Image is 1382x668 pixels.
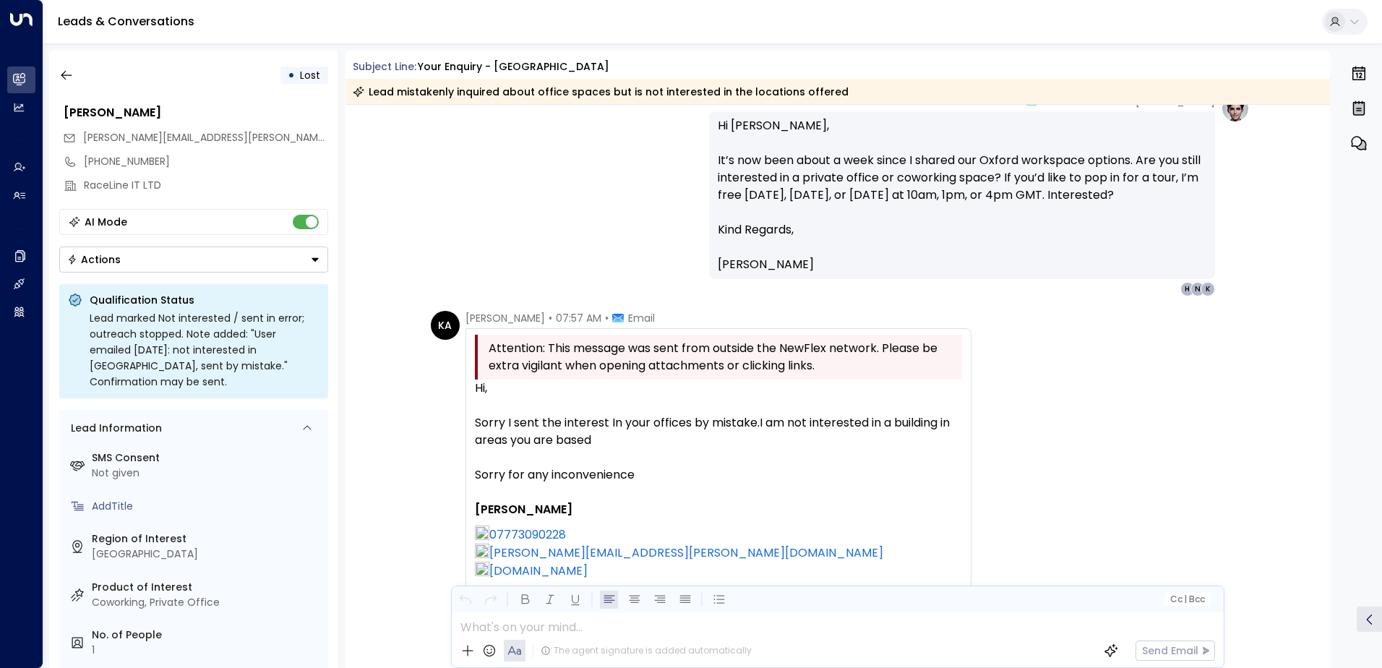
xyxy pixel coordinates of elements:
div: Button group with a nested menu [59,247,328,273]
a: [DOMAIN_NAME] [489,562,588,580]
div: AddTitle [92,499,322,514]
div: Not given [92,466,322,481]
span: • [549,311,552,325]
span: Attention: This message was sent from outside the NewFlex network. Please be extra vigilant when ... [489,340,958,374]
div: AI Mode [85,215,127,229]
div: KA [431,311,460,340]
label: Region of Interest [92,531,322,547]
img: profile-logo.png [1221,94,1250,123]
span: kyle.anderson@racelineit.com [83,130,328,145]
span: Kind Regards, [718,221,794,239]
a: [PERSON_NAME][EMAIL_ADDRESS][PERSON_NAME][DOMAIN_NAME] [489,544,883,562]
span: [PERSON_NAME][EMAIL_ADDRESS][PERSON_NAME][DOMAIN_NAME] [83,130,409,145]
td: [PERSON_NAME] [475,501,962,518]
div: Coworking, Private Office [92,595,322,610]
span: • [605,311,609,325]
div: K [1201,282,1215,296]
span: Lost [300,68,320,82]
div: [PERSON_NAME] [64,104,328,121]
span: [PERSON_NAME] [465,311,545,325]
label: No. of People [92,628,322,643]
button: Cc|Bcc [1164,593,1210,607]
span: Subject Line: [353,59,416,74]
div: Sorry I sent the interest In your offices by mistake.I am not interested in a building in areas y... [475,414,962,449]
label: SMS Consent [92,450,322,466]
span: Cc Bcc [1169,594,1204,604]
div: Your enquiry - [GEOGRAPHIC_DATA] [418,59,609,74]
span: 07:57 AM [556,311,601,325]
span: [PERSON_NAME] [718,256,814,273]
div: [PHONE_NUMBER] [84,154,328,169]
a: 07773090228 [489,526,566,544]
span: Email [628,311,655,325]
button: Redo [481,591,499,609]
label: Product of Interest [92,580,322,595]
div: [GEOGRAPHIC_DATA] [92,547,322,562]
div: The agent signature is added automatically [541,644,752,657]
div: 1 [92,643,322,658]
div: Lead Information [66,421,162,436]
div: N [1190,282,1205,296]
div: RaceLine IT LTD [84,178,328,193]
div: Sorry for any inconvenience [475,466,962,484]
div: • [288,62,295,88]
a: Leads & Conversations [58,13,194,30]
button: Undo [456,591,474,609]
p: Hi [PERSON_NAME], It’s now been about a week since I shared our Oxford workspace options. Are you... [718,117,1206,221]
span: | [1184,594,1187,604]
button: Actions [59,247,328,273]
div: H [1180,282,1195,296]
div: Lead marked Not interested / sent in error; outreach stopped. Note added: "User emailed [DATE]: n... [90,310,319,390]
div: Lead mistakenly inquired about office spaces but is not interested in the locations offered [353,85,849,99]
p: Qualification Status [90,293,319,307]
div: Hi, [475,380,962,397]
div: Actions [67,253,121,266]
